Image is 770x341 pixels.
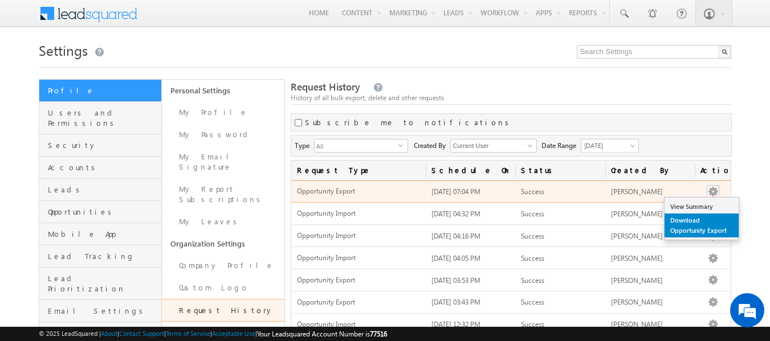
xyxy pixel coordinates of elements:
[257,330,387,338] span: Your Leadsquared Account Number is
[522,140,536,151] a: Show All Items
[431,254,480,262] span: [DATE] 04:05 PM
[162,254,284,277] a: Company Profile
[48,184,158,195] span: Leads
[39,157,161,179] a: Accounts
[431,232,480,240] span: [DATE] 04:16 PM
[162,101,284,124] a: My Profile
[39,134,161,157] a: Security
[521,276,544,285] span: Success
[431,320,480,328] span: [DATE] 12:32 PM
[297,209,420,219] span: Opportunity Import
[521,298,544,306] span: Success
[48,162,158,172] span: Accounts
[48,229,158,239] span: Mobile App
[521,320,544,328] span: Success
[450,139,537,153] input: Type to Search
[39,245,161,268] a: Lead Tracking
[611,320,663,328] span: [PERSON_NAME]
[291,93,732,103] div: History of all bulk export, delete and other requests
[297,320,420,330] span: Opportunity Import
[297,298,420,307] span: Opportunity Export
[39,179,161,201] a: Leads
[48,207,158,217] span: Opportunities
[398,142,408,147] span: select
[39,300,161,322] a: Email Settings
[431,209,480,218] span: [DATE] 04:32 PM
[695,161,731,180] span: Actions
[48,140,158,150] span: Security
[39,80,161,102] a: Profile
[291,161,426,180] a: Request Type
[577,45,731,59] input: Search Settings
[521,254,544,262] span: Success
[39,223,161,245] a: Mobile App
[414,139,450,151] span: Created By
[611,276,663,285] span: [PERSON_NAME]
[162,178,284,211] a: My Report Subscriptions
[370,330,387,338] span: 77516
[297,276,420,285] span: Opportunity Export
[521,187,544,196] span: Success
[101,330,117,337] a: About
[39,201,161,223] a: Opportunities
[162,146,284,178] a: My Email Signature
[305,117,513,128] label: Subscribe me to notifications
[297,253,420,263] span: Opportunity Import
[162,277,284,299] a: Custom Logo
[162,124,284,146] a: My Password
[39,102,161,134] a: Users and Permissions
[581,141,635,151] span: [DATE]
[162,233,284,254] a: Organization Settings
[162,80,284,101] a: Personal Settings
[315,139,398,152] span: All
[611,298,663,306] span: [PERSON_NAME]
[39,41,88,59] span: Settings
[431,298,480,306] span: [DATE] 03:43 PM
[48,85,158,96] span: Profile
[521,232,544,240] span: Success
[665,213,739,237] a: Download Opportunity Export
[431,187,480,196] span: [DATE] 07:04 PM
[314,139,408,153] div: All
[426,161,516,180] a: Schedule On
[119,330,164,337] a: Contact Support
[665,200,739,213] a: View Summary
[48,306,158,316] span: Email Settings
[297,231,420,241] span: Opportunity Import
[581,139,639,153] a: [DATE]
[166,330,210,337] a: Terms of Service
[48,108,158,128] span: Users and Permissions
[48,251,158,261] span: Lead Tracking
[611,232,663,240] span: [PERSON_NAME]
[212,330,255,337] a: Acceptable Use
[39,268,161,300] a: Lead Prioritization
[611,254,663,262] span: [PERSON_NAME]
[431,276,480,285] span: [DATE] 03:53 PM
[162,211,284,233] a: My Leaves
[297,187,420,196] span: Opportunity Export
[515,161,605,180] a: Status
[291,80,360,93] span: Request History
[605,161,695,180] a: Created By
[611,209,663,218] span: [PERSON_NAME]
[521,209,544,218] span: Success
[48,273,158,294] span: Lead Prioritization
[295,139,314,151] span: Type
[39,328,387,339] span: © 2025 LeadSquared | | | | |
[611,187,663,196] span: [PERSON_NAME]
[162,299,284,322] a: Request History
[541,139,581,151] span: Date Range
